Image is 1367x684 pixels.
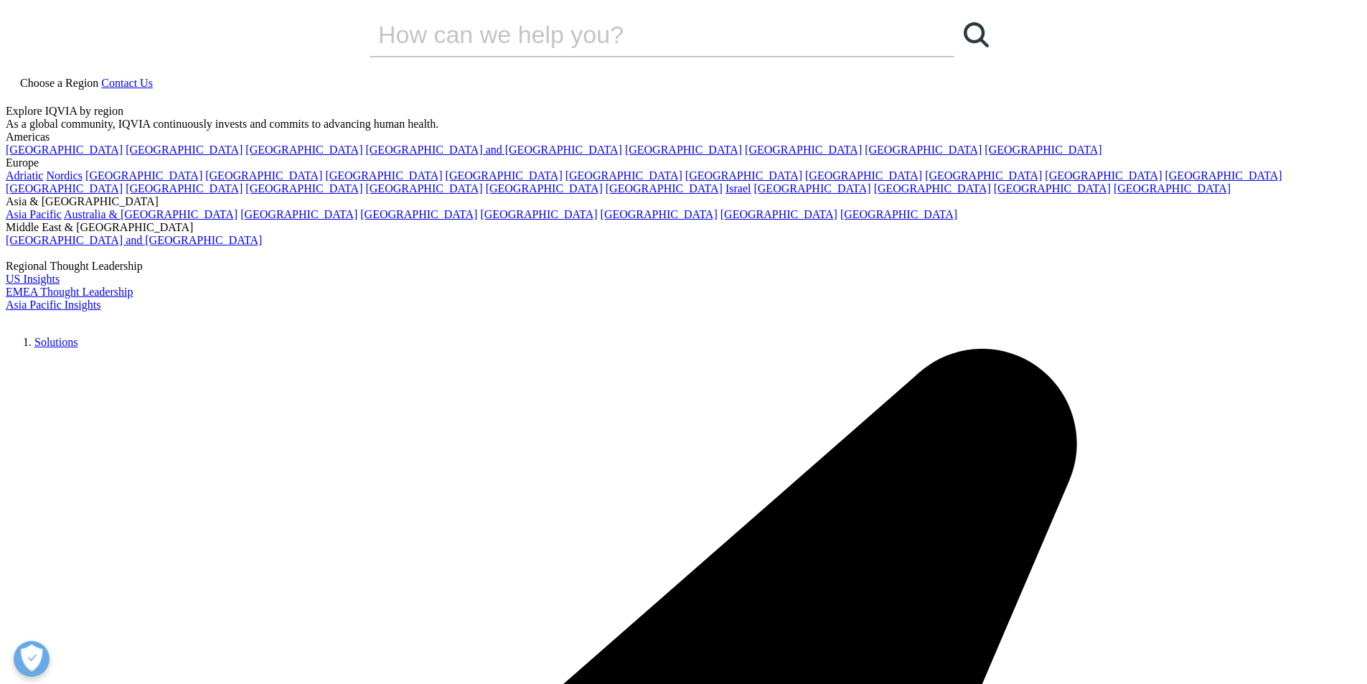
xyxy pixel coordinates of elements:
a: [GEOGRAPHIC_DATA] [1165,169,1282,182]
div: Americas [6,131,1361,144]
a: [GEOGRAPHIC_DATA] [985,144,1101,156]
svg: Search [964,22,989,47]
a: [GEOGRAPHIC_DATA] [486,182,603,195]
a: [GEOGRAPHIC_DATA] [874,182,991,195]
a: [GEOGRAPHIC_DATA] [865,144,982,156]
a: [GEOGRAPHIC_DATA] [1045,169,1162,182]
a: [GEOGRAPHIC_DATA] [805,169,922,182]
a: [GEOGRAPHIC_DATA] [126,144,243,156]
a: Nordics [46,169,83,182]
input: Search [370,13,913,56]
a: [GEOGRAPHIC_DATA] [85,169,202,182]
a: [GEOGRAPHIC_DATA] [994,182,1111,195]
a: [GEOGRAPHIC_DATA] [565,169,682,182]
a: EMEA Thought Leadership [6,286,133,298]
a: Asia Pacific Insights [6,299,100,311]
a: [GEOGRAPHIC_DATA] [446,169,563,182]
a: Contact Us [101,77,153,89]
a: [GEOGRAPHIC_DATA] [360,208,477,220]
a: [GEOGRAPHIC_DATA] [601,208,718,220]
a: [GEOGRAPHIC_DATA] [245,144,362,156]
a: Adriatic [6,169,43,182]
a: [GEOGRAPHIC_DATA] [240,208,357,220]
a: [GEOGRAPHIC_DATA] [685,169,802,182]
a: [GEOGRAPHIC_DATA] [606,182,723,195]
a: [GEOGRAPHIC_DATA] [126,182,243,195]
a: US Insights [6,273,60,285]
button: Open Preferences [14,641,50,677]
a: [GEOGRAPHIC_DATA] [480,208,597,220]
a: [GEOGRAPHIC_DATA] [325,169,442,182]
a: Israel [725,182,751,195]
a: Australia & [GEOGRAPHIC_DATA] [64,208,238,220]
div: As a global community, IQVIA continuously invests and commits to advancing human health. [6,118,1361,131]
div: Asia & [GEOGRAPHIC_DATA] [6,195,1361,208]
a: [GEOGRAPHIC_DATA] [753,182,870,195]
div: Middle East & [GEOGRAPHIC_DATA] [6,221,1361,234]
a: [GEOGRAPHIC_DATA] [1114,182,1231,195]
a: Asia Pacific [6,208,62,220]
a: [GEOGRAPHIC_DATA] [925,169,1042,182]
a: Search [954,13,997,56]
a: [GEOGRAPHIC_DATA] [365,182,482,195]
a: [GEOGRAPHIC_DATA] [6,144,123,156]
a: Solutions [34,336,77,348]
a: [GEOGRAPHIC_DATA] and [GEOGRAPHIC_DATA] [365,144,621,156]
div: Europe [6,156,1361,169]
span: Choose a Region [20,77,98,89]
a: [GEOGRAPHIC_DATA] and [GEOGRAPHIC_DATA] [6,234,262,246]
a: [GEOGRAPHIC_DATA] [6,182,123,195]
a: [GEOGRAPHIC_DATA] [720,208,837,220]
div: Regional Thought Leadership [6,260,1361,273]
div: Explore IQVIA by region [6,105,1361,118]
a: [GEOGRAPHIC_DATA] [245,182,362,195]
a: [GEOGRAPHIC_DATA] [205,169,322,182]
a: [GEOGRAPHIC_DATA] [625,144,742,156]
a: [GEOGRAPHIC_DATA] [745,144,862,156]
a: [GEOGRAPHIC_DATA] [840,208,957,220]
